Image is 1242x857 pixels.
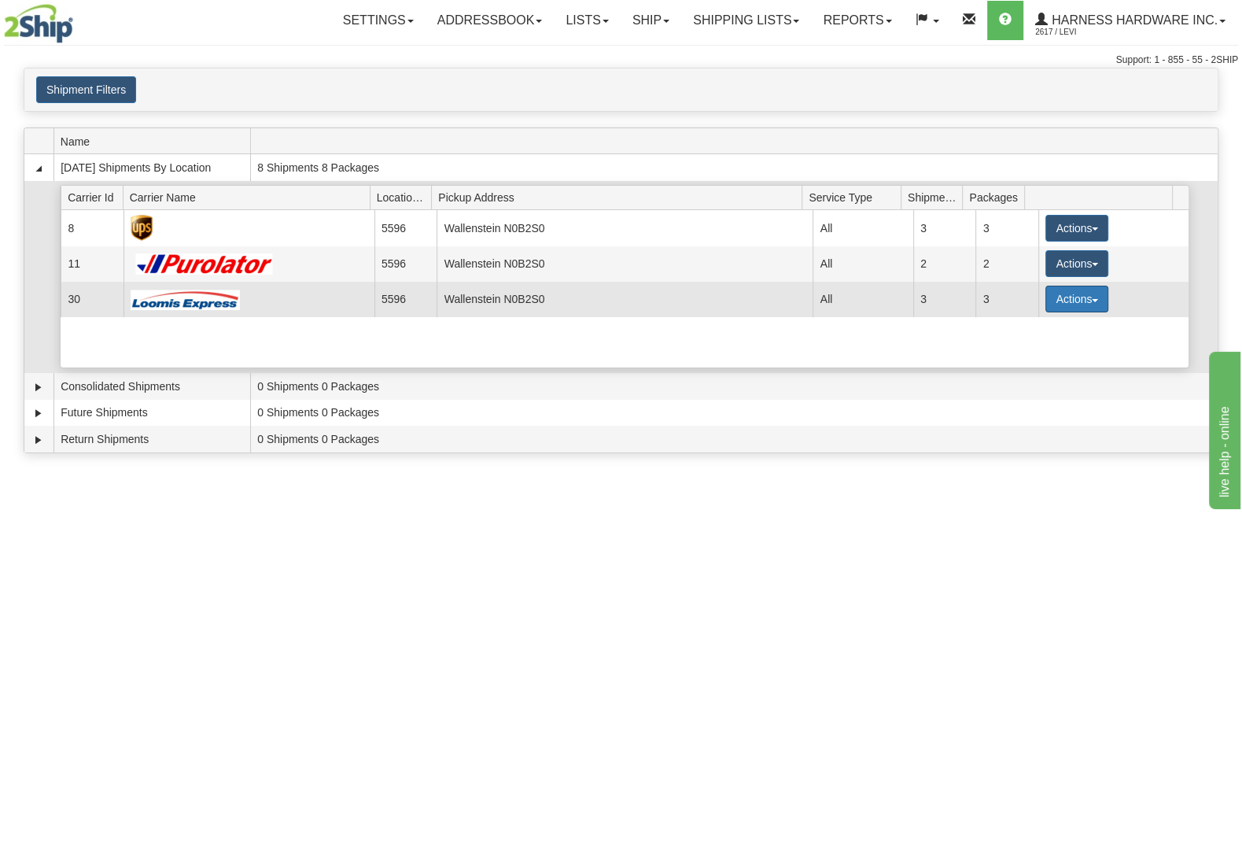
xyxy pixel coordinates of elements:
[554,1,620,40] a: Lists
[813,246,912,282] td: All
[1206,348,1240,508] iframe: chat widget
[975,246,1038,282] td: 2
[374,282,437,317] td: 5596
[130,185,370,209] span: Carrier Name
[377,185,432,209] span: Location Id
[913,246,976,282] td: 2
[61,282,123,317] td: 30
[908,185,963,209] span: Shipments
[250,154,1218,181] td: 8 Shipments 8 Packages
[1045,286,1108,312] button: Actions
[374,210,437,246] td: 5596
[53,426,250,453] td: Return Shipments
[913,282,976,317] td: 3
[437,246,813,282] td: Wallenstein N0B2S0
[975,210,1038,246] td: 3
[12,9,146,28] div: live help - online
[1045,250,1108,277] button: Actions
[131,289,240,310] img: Loomis Express
[1035,24,1153,40] span: 2617 / Levi
[53,373,250,400] td: Consolidated Shipments
[31,405,46,421] a: Expand
[53,154,250,181] td: [DATE] Shipments By Location
[31,161,46,176] a: Collapse
[813,210,912,246] td: All
[1048,13,1218,27] span: Harness Hardware Inc.
[975,282,1038,317] td: 3
[437,282,813,317] td: Wallenstein N0B2S0
[331,1,426,40] a: Settings
[131,253,279,275] img: Purolator
[811,1,903,40] a: Reports
[4,4,73,43] img: logo2617.jpg
[53,400,250,427] td: Future Shipments
[250,426,1218,453] td: 0 Shipments 0 Packages
[1045,215,1108,242] button: Actions
[913,210,976,246] td: 3
[438,185,802,209] span: Pickup Address
[36,76,136,103] button: Shipment Filters
[31,432,46,448] a: Expand
[437,210,813,246] td: Wallenstein N0B2S0
[681,1,811,40] a: Shipping lists
[809,185,901,209] span: Service Type
[969,185,1024,209] span: Packages
[131,215,153,241] img: UPS
[250,400,1218,427] td: 0 Shipments 0 Packages
[813,282,912,317] td: All
[374,246,437,282] td: 5596
[426,1,555,40] a: Addressbook
[621,1,681,40] a: Ship
[31,379,46,395] a: Expand
[61,129,250,153] span: Name
[61,246,123,282] td: 11
[1023,1,1237,40] a: Harness Hardware Inc. 2617 / Levi
[250,373,1218,400] td: 0 Shipments 0 Packages
[68,185,123,209] span: Carrier Id
[4,54,1238,67] div: Support: 1 - 855 - 55 - 2SHIP
[61,210,123,246] td: 8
